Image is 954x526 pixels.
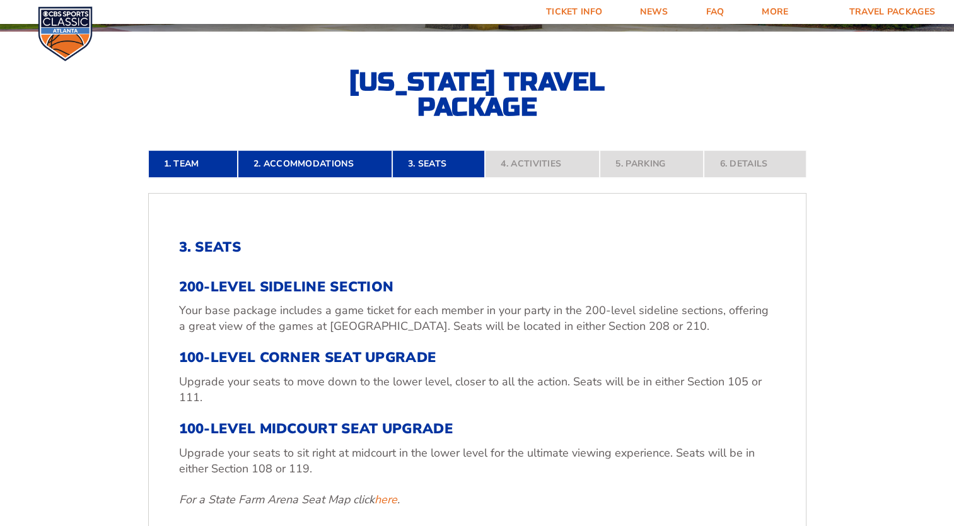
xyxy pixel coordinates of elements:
[148,150,238,178] a: 1. Team
[179,279,776,295] h3: 200-Level Sideline Section
[238,150,392,178] a: 2. Accommodations
[179,492,400,507] em: For a State Farm Arena Seat Map click .
[179,374,776,406] p: Upgrade your seats to move down to the lower level, closer to all the action. Seats will be in ei...
[179,239,776,255] h2: 3. Seats
[339,69,616,120] h2: [US_STATE] Travel Package
[38,6,93,61] img: CBS Sports Classic
[179,421,776,437] h3: 100-Level Midcourt Seat Upgrade
[179,303,776,334] p: Your base package includes a game ticket for each member in your party in the 200-level sideline ...
[179,349,776,366] h3: 100-Level Corner Seat Upgrade
[179,445,776,477] p: Upgrade your seats to sit right at midcourt in the lower level for the ultimate viewing experienc...
[375,492,397,508] a: here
